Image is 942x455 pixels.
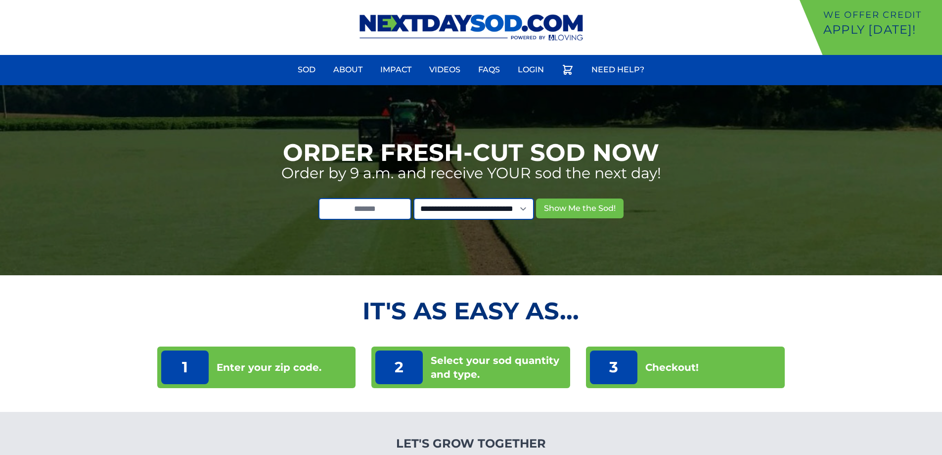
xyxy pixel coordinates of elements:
p: Enter your zip code. [217,360,321,374]
h4: Let's Grow Together [343,436,599,452]
a: Impact [374,58,417,82]
p: Apply [DATE]! [823,22,938,38]
p: We offer Credit [823,8,938,22]
h2: It's as Easy As... [157,299,785,323]
a: Need Help? [585,58,650,82]
p: Checkout! [645,360,699,374]
p: Order by 9 a.m. and receive YOUR sod the next day! [281,164,661,182]
p: 1 [161,351,209,384]
a: Sod [292,58,321,82]
h1: Order Fresh-Cut Sod Now [283,141,659,164]
p: 2 [375,351,423,384]
a: Videos [423,58,466,82]
button: Show Me the Sod! [536,199,624,218]
a: Login [512,58,550,82]
a: FAQs [472,58,506,82]
a: About [327,58,368,82]
p: 3 [590,351,637,384]
p: Select your sod quantity and type. [431,354,566,381]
